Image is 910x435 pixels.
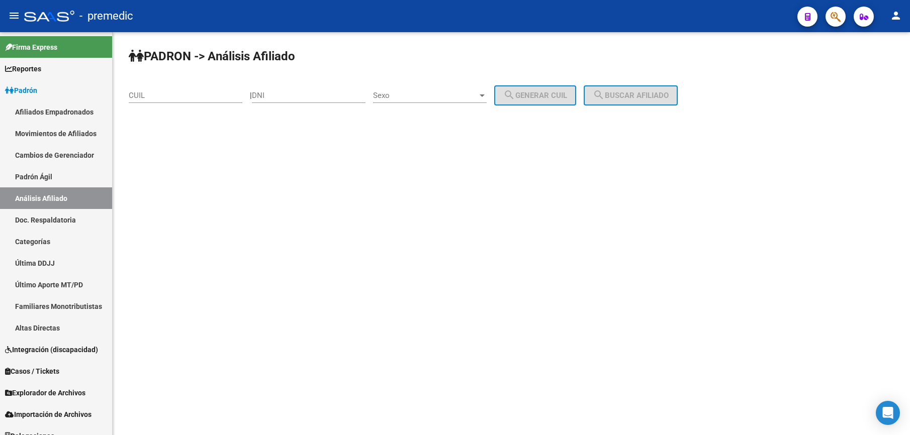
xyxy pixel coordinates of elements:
span: Buscar afiliado [593,91,669,100]
button: Generar CUIL [494,85,576,105]
span: - premedic [79,5,133,27]
strong: PADRON -> Análisis Afiliado [129,49,295,63]
span: Importación de Archivos [5,409,92,420]
mat-icon: person [890,10,902,22]
div: Open Intercom Messenger [876,401,900,425]
mat-icon: search [503,89,515,101]
span: Integración (discapacidad) [5,344,98,355]
button: Buscar afiliado [584,85,678,105]
span: Explorador de Archivos [5,387,85,398]
mat-icon: menu [8,10,20,22]
mat-icon: search [593,89,605,101]
span: Firma Express [5,42,57,53]
span: Sexo [373,91,478,100]
span: Padrón [5,85,37,96]
span: Generar CUIL [503,91,567,100]
span: Casos / Tickets [5,366,59,377]
div: | [250,91,584,100]
span: Reportes [5,63,41,74]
